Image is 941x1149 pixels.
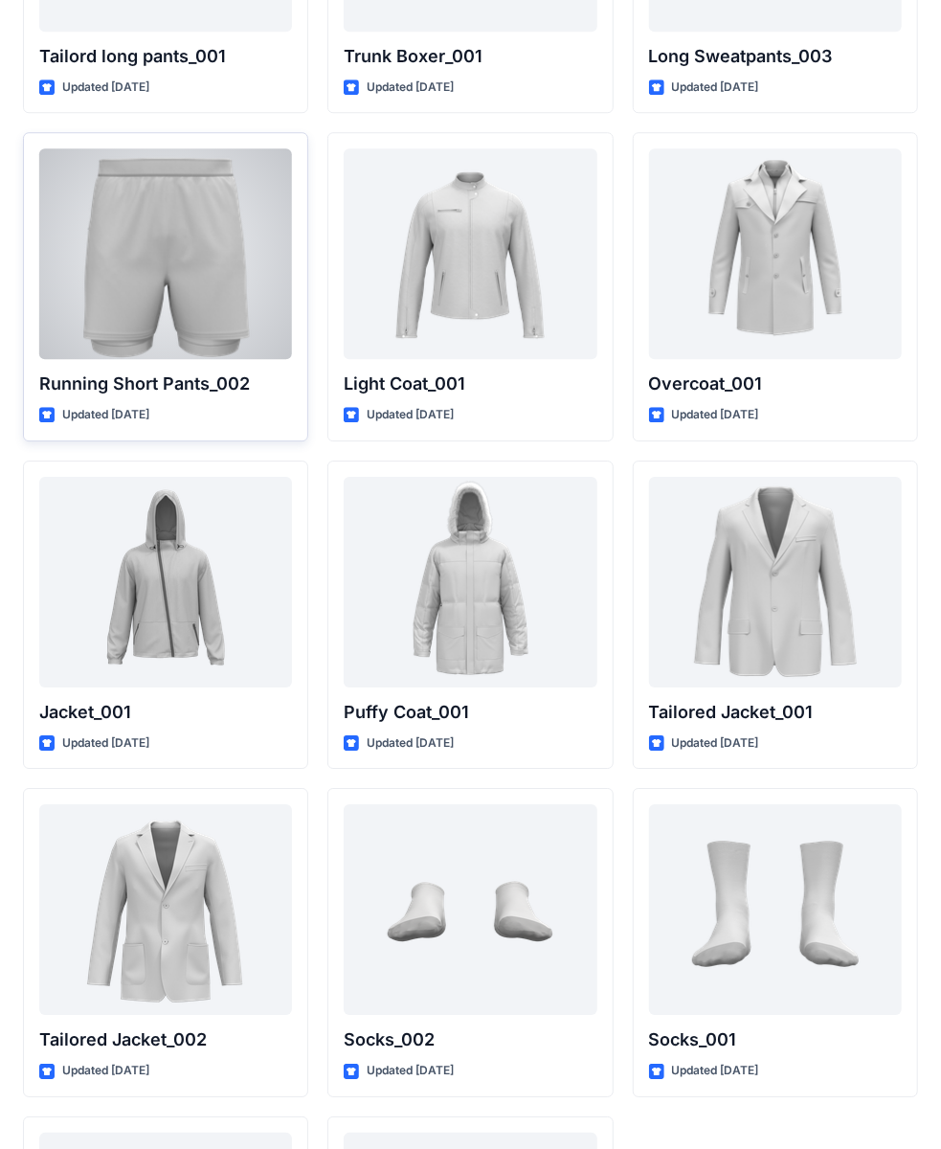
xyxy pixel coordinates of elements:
p: Running Short Pants_002 [39,371,292,397]
p: Updated [DATE] [672,405,759,425]
p: Updated [DATE] [62,1061,149,1081]
p: Trunk Boxer_001 [344,43,596,70]
p: Tailored Jacket_001 [649,699,902,726]
p: Puffy Coat_001 [344,699,596,726]
p: Socks_001 [649,1026,902,1053]
a: Light Coat_001 [344,148,596,359]
p: Socks_002 [344,1026,596,1053]
a: Puffy Coat_001 [344,477,596,687]
p: Updated [DATE] [367,405,454,425]
p: Long Sweatpants_003 [649,43,902,70]
p: Tailord long pants_001 [39,43,292,70]
a: Jacket_001 [39,477,292,687]
a: Overcoat_001 [649,148,902,359]
p: Updated [DATE] [367,78,454,98]
p: Updated [DATE] [672,1061,759,1081]
a: Socks_001 [649,804,902,1015]
p: Jacket_001 [39,699,292,726]
a: Tailored Jacket_001 [649,477,902,687]
p: Updated [DATE] [367,1061,454,1081]
p: Updated [DATE] [672,733,759,754]
a: Socks_002 [344,804,596,1015]
p: Overcoat_001 [649,371,902,397]
p: Light Coat_001 [344,371,596,397]
p: Updated [DATE] [672,78,759,98]
p: Updated [DATE] [62,405,149,425]
a: Running Short Pants_002 [39,148,292,359]
a: Tailored Jacket_002 [39,804,292,1015]
p: Updated [DATE] [62,78,149,98]
p: Updated [DATE] [62,733,149,754]
p: Tailored Jacket_002 [39,1026,292,1053]
p: Updated [DATE] [367,733,454,754]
